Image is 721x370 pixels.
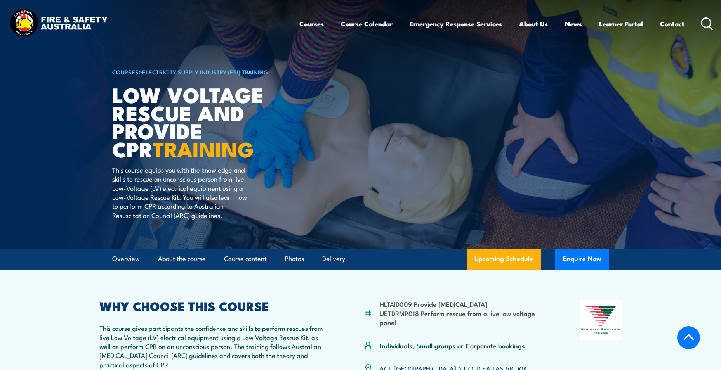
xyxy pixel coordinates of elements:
[660,14,685,34] a: Contact
[224,249,267,269] a: Course content
[580,300,622,340] img: Nationally Recognised Training logo.
[112,165,254,220] p: This course equips you with the knowledge and skills to rescue an unconscious person from live Lo...
[467,249,541,270] a: Upcoming Schedule
[380,299,542,308] li: HLTAID009 Provide [MEDICAL_DATA]
[112,85,304,158] h1: Low Voltage Rescue and Provide CPR
[99,323,326,369] p: This course gives participants the confidence and skills to perform rescues from live Low Voltage...
[380,309,542,327] li: UETDRMP018 Perform rescue from a live low voltage panel
[555,249,609,270] button: Enquire Now
[112,249,140,269] a: Overview
[519,14,548,34] a: About Us
[599,14,643,34] a: Learner Portal
[112,67,139,76] a: COURSES
[341,14,393,34] a: Course Calendar
[322,249,345,269] a: Delivery
[158,249,206,269] a: About the course
[565,14,582,34] a: News
[142,67,268,76] a: Electricity Supply Industry (ESI) Training
[112,67,304,76] h6: >
[410,14,502,34] a: Emergency Response Services
[380,341,525,350] p: Individuals, Small groups or Corporate bookings
[99,300,326,311] h2: WHY CHOOSE THIS COURSE
[153,132,254,164] strong: TRAINING
[299,14,324,34] a: Courses
[285,249,304,269] a: Photos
